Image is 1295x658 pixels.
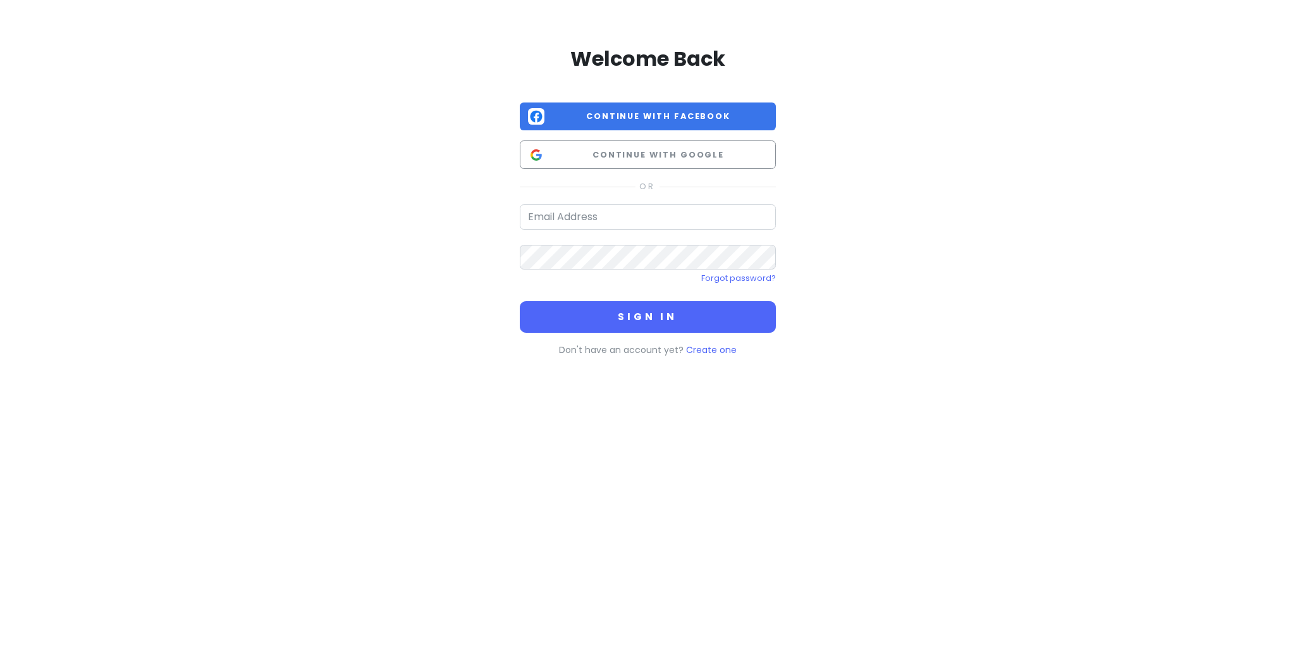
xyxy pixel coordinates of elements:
button: Continue with Facebook [520,102,776,131]
h2: Welcome Back [520,46,776,72]
button: Sign in [520,301,776,333]
input: Email Address [520,204,776,230]
span: Continue with Facebook [549,110,768,123]
img: Google logo [528,147,544,163]
span: Continue with Google [549,149,768,161]
p: Don't have an account yet? [520,343,776,357]
button: Continue with Google [520,140,776,169]
a: Create one [686,344,737,356]
a: Forgot password? [701,273,776,283]
img: Facebook logo [528,108,544,125]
